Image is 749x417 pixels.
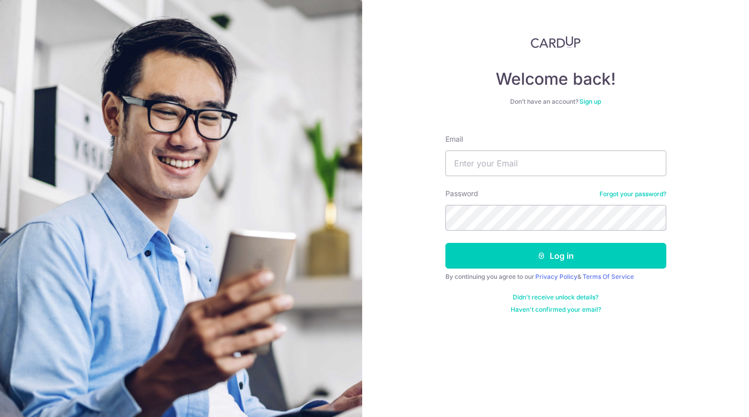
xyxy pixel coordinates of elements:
[535,273,577,280] a: Privacy Policy
[445,273,666,281] div: By continuing you agree to our &
[531,36,581,48] img: CardUp Logo
[445,69,666,89] h4: Welcome back!
[445,150,666,176] input: Enter your Email
[445,134,463,144] label: Email
[579,98,601,105] a: Sign up
[513,293,598,301] a: Didn't receive unlock details?
[445,188,478,199] label: Password
[445,98,666,106] div: Don’t have an account?
[583,273,634,280] a: Terms Of Service
[445,243,666,269] button: Log in
[511,306,601,314] a: Haven't confirmed your email?
[600,190,666,198] a: Forgot your password?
